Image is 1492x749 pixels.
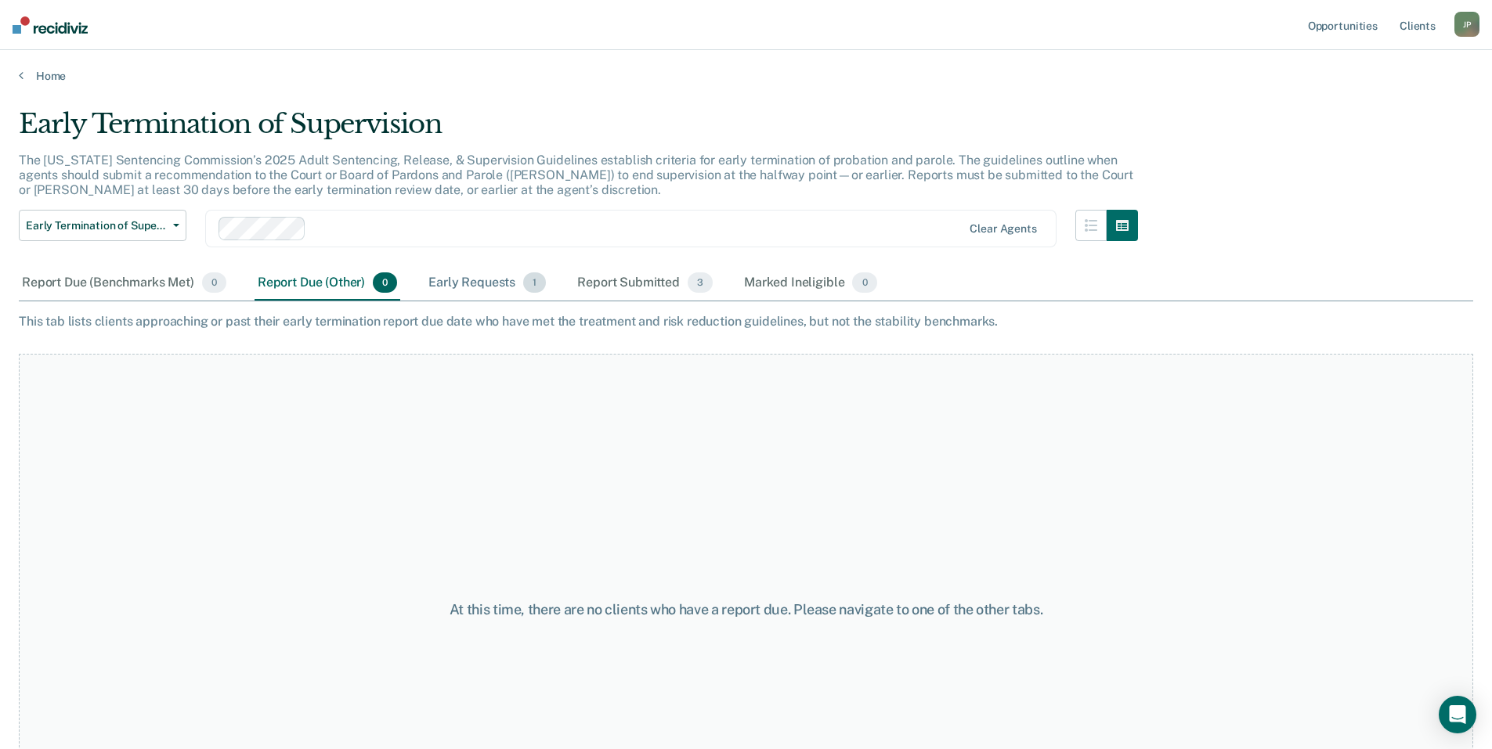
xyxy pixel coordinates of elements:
button: Early Termination of Supervision [19,210,186,241]
div: Report Due (Other)0 [255,266,400,301]
a: Home [19,69,1473,83]
span: 0 [202,272,226,293]
p: The [US_STATE] Sentencing Commission’s 2025 Adult Sentencing, Release, & Supervision Guidelines e... [19,153,1133,197]
span: 0 [852,272,876,293]
div: At this time, there are no clients who have a report due. Please navigate to one of the other tabs. [383,601,1110,618]
div: Open Intercom Messenger [1439,696,1476,733]
div: Early Requests1 [425,266,549,301]
div: Clear agents [970,222,1036,236]
span: 0 [373,272,397,293]
div: Report Due (Benchmarks Met)0 [19,266,229,301]
span: 1 [523,272,546,293]
img: Recidiviz [13,16,88,34]
div: J P [1454,12,1479,37]
div: This tab lists clients approaching or past their early termination report due date who have met t... [19,314,1473,329]
div: Marked Ineligible0 [741,266,880,301]
div: Report Submitted3 [574,266,716,301]
div: Early Termination of Supervision [19,108,1138,153]
span: 3 [688,272,713,293]
span: Early Termination of Supervision [26,219,167,232]
button: JP [1454,12,1479,37]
